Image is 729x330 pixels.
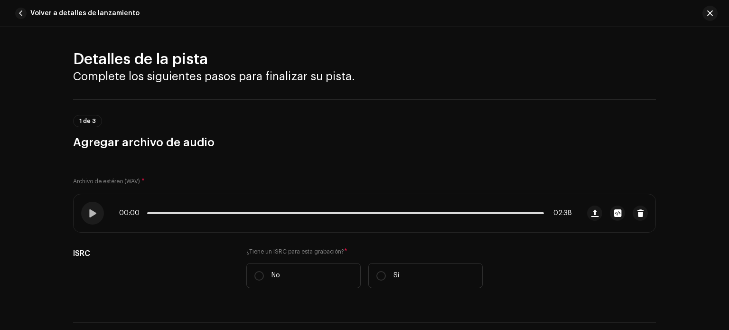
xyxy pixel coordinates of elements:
h3: Complete los siguientes pasos para finalizar su pista. [73,69,656,84]
h2: Detalles de la pista [73,50,656,69]
p: Sí [393,271,399,281]
span: 02:38 [548,209,572,217]
p: No [271,271,280,281]
label: ¿Tiene un ISRC para esta grabación? [246,248,483,255]
h5: ISRC [73,248,231,259]
h3: Agregar archivo de audio [73,135,656,150]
